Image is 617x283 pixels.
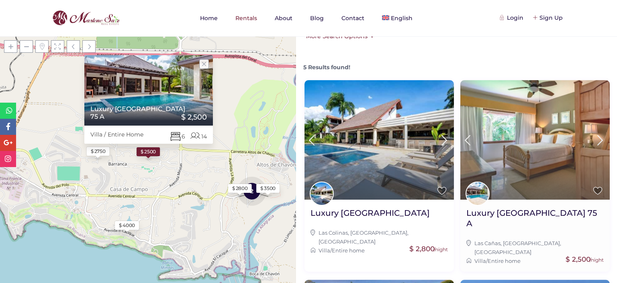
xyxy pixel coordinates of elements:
div: Login [501,13,523,22]
span: 6 [170,130,185,141]
div: $ 2500 [141,148,156,155]
span: 14 [190,130,207,141]
span: English [391,14,413,22]
div: / [311,246,448,255]
div: Villa / Entire Home [84,126,149,144]
h2: Luxury [GEOGRAPHIC_DATA] 75 A [466,208,604,229]
a: Luxury [GEOGRAPHIC_DATA] 75 A [84,105,194,120]
a: Entire home [332,247,365,254]
h2: Luxury [GEOGRAPHIC_DATA] [311,208,430,218]
a: Entire home [488,258,521,264]
div: , [466,239,604,257]
a: Luxury [GEOGRAPHIC_DATA] 75 A [466,208,604,235]
div: , [311,228,448,246]
a: [GEOGRAPHIC_DATA] [319,238,376,245]
div: 2 [237,176,266,206]
div: Sign Up [533,13,563,22]
a: Villa [319,247,330,254]
a: [GEOGRAPHIC_DATA] [474,249,531,255]
div: $ 3500 [260,185,276,192]
img: property image [460,80,610,200]
a: Las Cañas, [GEOGRAPHIC_DATA] [474,240,560,246]
img: logo [50,8,122,28]
a: Luxury [GEOGRAPHIC_DATA] [311,208,430,224]
a: Las Colinas, [GEOGRAPHIC_DATA] [319,229,407,236]
div: $ 4000 [119,222,135,229]
div: $ 2750 [91,148,106,155]
div: $ 2800 [232,185,248,192]
img: Luxury Villa Colinas [304,80,454,200]
a: Villa [474,258,486,264]
div: 5 Results found! [301,57,613,72]
div: / [466,256,604,265]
